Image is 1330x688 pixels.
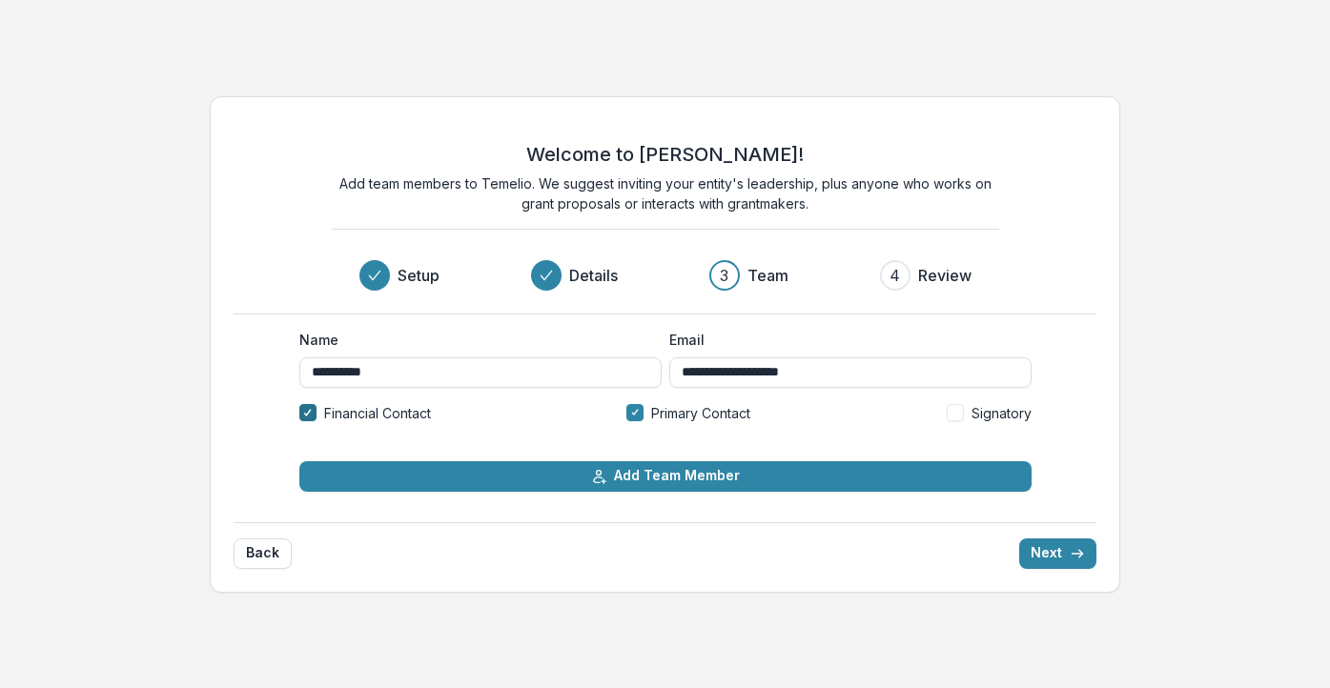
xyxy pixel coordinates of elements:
[669,330,1020,350] label: Email
[398,264,440,287] h3: Setup
[720,264,728,287] div: 3
[972,403,1032,423] span: Signatory
[651,403,750,423] span: Primary Contact
[234,538,292,569] button: Back
[359,260,972,291] div: Progress
[299,330,650,350] label: Name
[918,264,972,287] h3: Review
[569,264,618,287] h3: Details
[332,173,999,213] p: Add team members to Temelio. We suggest inviting your entity's leadership, plus anyone who works ...
[324,403,431,423] span: Financial Contact
[890,264,900,287] div: 4
[299,461,1032,492] button: Add Team Member
[1019,538,1096,569] button: Next
[747,264,788,287] h3: Team
[526,143,804,166] h2: Welcome to [PERSON_NAME]!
